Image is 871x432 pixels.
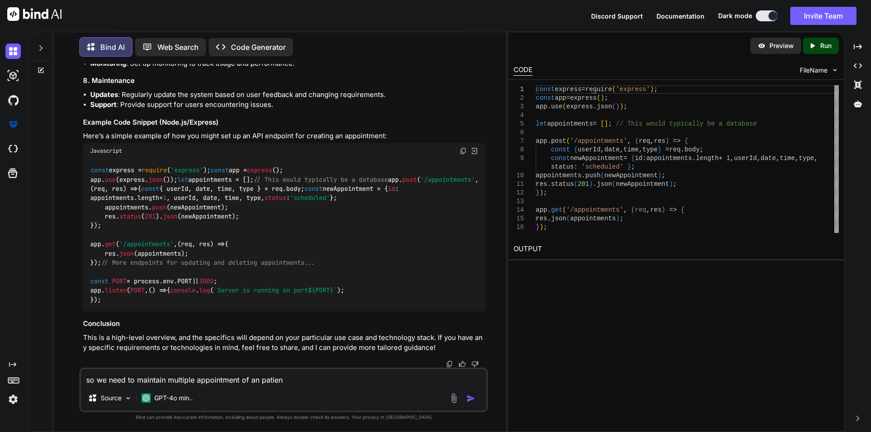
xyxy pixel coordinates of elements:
[5,92,21,108] img: githubDark
[696,155,719,162] span: length
[776,155,779,162] span: ,
[661,172,665,179] span: ;
[581,163,623,170] span: 'scheduled'
[790,7,856,25] button: Invite Team
[779,155,795,162] span: time
[547,180,551,188] span: .
[177,277,192,285] span: PORT
[90,59,126,68] strong: Monitoring
[137,194,159,202] span: length
[623,146,639,153] span: time
[514,85,524,94] div: 1
[536,223,539,231] span: }
[658,146,661,153] span: }
[388,184,395,193] span: id
[612,86,616,93] span: (
[142,393,151,403] img: GPT-4o mini
[570,137,627,145] span: '/appointments'
[514,206,524,214] div: 14
[585,86,612,93] span: require
[700,146,703,153] span: ;
[514,137,524,146] div: 7
[514,128,524,137] div: 6
[83,76,486,86] h3: 8. Maintenance
[734,155,757,162] span: userId
[601,146,604,153] span: ,
[90,90,118,99] strong: Updates
[654,137,665,145] span: res
[231,42,286,53] p: Code Generator
[551,206,562,214] span: get
[597,94,600,102] span: (
[130,286,145,295] span: PORT
[539,223,543,231] span: )
[551,155,570,162] span: const
[79,414,488,421] p: Bind can provide inaccurate information, including about people. Always double-check its answers....
[616,86,650,93] span: 'express'
[91,166,109,175] span: const
[635,155,642,162] span: id
[142,166,167,175] span: require
[581,172,585,179] span: .
[152,203,166,211] span: push
[562,206,566,214] span: (
[669,206,677,214] span: =>
[547,120,593,127] span: appointments
[514,197,524,206] div: 13
[536,137,547,145] span: app
[616,215,619,222] span: )
[760,155,776,162] span: date
[551,215,566,222] span: json
[604,172,658,179] span: newAppointment
[631,206,635,214] span: (
[601,94,604,102] span: )
[105,240,116,248] span: get
[591,11,643,21] button: Discord Support
[597,180,612,188] span: json
[591,12,643,20] span: Discord Support
[673,180,676,188] span: ;
[798,155,814,162] span: type
[514,65,533,76] div: CODE
[83,131,486,141] p: Here’s a simple example of how you might set up an API endpoint for creating an appointment:
[536,103,547,110] span: app
[449,393,459,403] img: attachment
[656,12,705,20] span: Documentation
[680,206,684,214] span: {
[795,155,798,162] span: ,
[566,215,570,222] span: (
[446,360,453,368] img: copy
[83,333,486,353] p: This is a high-level overview, and the specifics will depend on your particular use case and tech...
[536,180,547,188] span: res
[154,393,193,403] p: GPT-4o min..
[470,147,479,155] img: Open in Browser
[119,212,141,220] span: status
[656,11,705,21] button: Documentation
[163,277,174,285] span: env
[642,146,658,153] span: type
[623,206,627,214] span: ,
[620,215,623,222] span: ;
[566,206,623,214] span: '/appointments'
[635,206,646,214] span: req
[141,184,159,193] span: const
[635,137,638,145] span: (
[726,155,730,162] span: 1
[90,100,486,110] li: : Provide support for users encountering issues.
[570,155,623,162] span: newAppointment
[669,180,673,188] span: )
[758,42,766,50] img: preview
[574,146,577,153] span: {
[814,155,817,162] span: ,
[658,172,661,179] span: )
[539,189,543,196] span: )
[101,258,315,267] span: // More endpoints for updating and deleting appointments...
[90,184,137,193] span: ( ) =>
[508,238,844,260] h2: OUTPUT
[604,94,608,102] span: ;
[514,180,524,189] div: 11
[105,286,127,295] span: listen
[593,180,597,188] span: .
[719,155,722,162] span: +
[800,66,827,75] span: FileName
